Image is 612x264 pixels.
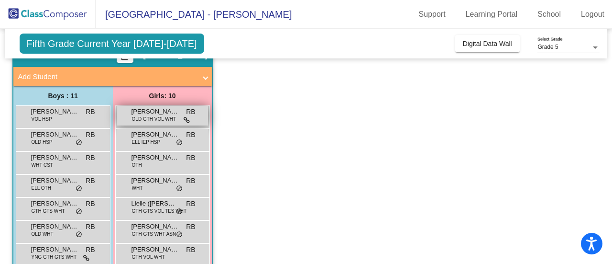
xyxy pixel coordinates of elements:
[132,253,165,261] span: GTH VOL WHT
[31,199,79,208] span: [PERSON_NAME]
[132,230,176,238] span: GTH GTS WHT ASN
[176,208,183,216] span: do_not_disturb_alt
[537,44,558,50] span: Grade 5
[455,35,520,52] button: Digital Data Wall
[32,115,52,123] span: VOL HSP
[86,130,95,140] span: RB
[131,130,179,139] span: [PERSON_NAME] ([PERSON_NAME]) [PERSON_NAME]
[117,48,133,63] button: Print Students Details
[132,138,160,146] span: ELL IEP HSP
[86,199,95,209] span: RB
[186,245,195,255] span: RB
[18,71,196,82] mat-panel-title: Add Student
[86,176,95,186] span: RB
[31,153,79,162] span: [PERSON_NAME] [PERSON_NAME]
[31,176,79,185] span: [PERSON_NAME]
[13,67,212,86] mat-expansion-panel-header: Add Student
[76,208,82,216] span: do_not_disturb_alt
[132,161,142,169] span: OTH
[76,231,82,239] span: do_not_disturb_alt
[176,139,183,147] span: do_not_disturb_alt
[573,7,612,22] a: Logout
[32,138,53,146] span: OLD HSP
[131,153,179,162] span: [PERSON_NAME]
[132,115,176,123] span: OLD GTH VOL WHT
[186,199,195,209] span: RB
[76,185,82,193] span: do_not_disturb_alt
[31,245,79,254] span: [PERSON_NAME]
[32,230,54,238] span: OLD WHT
[131,245,179,254] span: [PERSON_NAME]
[13,86,113,105] div: Boys : 11
[411,7,453,22] a: Support
[131,199,179,208] span: Lielle ([PERSON_NAME]) [PERSON_NAME]
[186,107,195,117] span: RB
[530,7,568,22] a: School
[132,184,143,192] span: WHT
[32,253,76,261] span: YNG GTH GTS WHT
[31,130,79,139] span: [PERSON_NAME]
[176,185,183,193] span: do_not_disturb_alt
[86,107,95,117] span: RB
[186,130,195,140] span: RB
[86,222,95,232] span: RB
[186,222,195,232] span: RB
[131,222,179,231] span: [PERSON_NAME]
[96,7,292,22] span: [GEOGRAPHIC_DATA] - [PERSON_NAME]
[31,222,79,231] span: [PERSON_NAME]
[131,176,179,185] span: [PERSON_NAME]
[76,139,82,147] span: do_not_disturb_alt
[20,34,204,54] span: Fifth Grade Current Year [DATE]-[DATE]
[86,153,95,163] span: RB
[186,176,195,186] span: RB
[131,107,179,116] span: [PERSON_NAME]
[186,153,195,163] span: RB
[32,161,53,169] span: WHT CST
[31,107,79,116] span: [PERSON_NAME]
[463,40,512,47] span: Digital Data Wall
[32,207,65,215] span: GTH GTS WHT
[132,207,186,215] span: GTH GTS VOL TES WHT
[176,231,183,239] span: do_not_disturb_alt
[113,86,212,105] div: Girls: 10
[86,245,95,255] span: RB
[32,184,51,192] span: ELL OTH
[458,7,525,22] a: Learning Portal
